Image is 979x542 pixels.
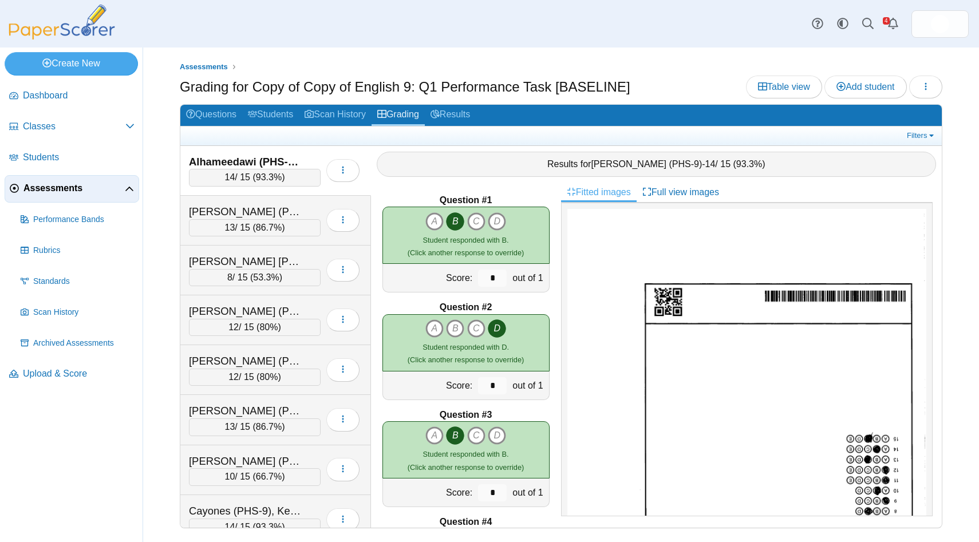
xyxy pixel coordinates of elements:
div: / 15 ( ) [189,369,321,386]
a: Questions [180,105,242,126]
img: PaperScorer [5,5,119,39]
div: [PERSON_NAME] (PHS-9), [PERSON_NAME] [189,304,303,319]
span: Student responded with B. [423,236,509,244]
b: Question #2 [440,301,492,314]
span: Assessments [180,62,228,71]
i: A [425,212,444,231]
div: out of 1 [510,478,548,507]
span: 14 [705,159,716,169]
a: Fitted images [561,183,637,202]
div: / 15 ( ) [189,169,321,186]
span: 14 [225,522,235,532]
span: 93.3% [256,172,282,182]
a: Performance Bands [16,206,139,234]
a: Table view [746,76,822,98]
i: A [425,426,444,445]
span: 13 [225,422,235,432]
div: out of 1 [510,264,548,292]
a: Results [425,105,476,126]
span: Standards [33,276,135,287]
span: Students [23,151,135,164]
span: 14 [225,172,235,182]
a: Upload & Score [5,361,139,388]
div: [PERSON_NAME] (PHS-9), [PERSON_NAME] [189,354,303,369]
div: [PERSON_NAME] (PHS-9), Colby [189,403,303,418]
div: / 15 ( ) [189,319,321,336]
span: 10 [225,472,235,481]
span: 12 [228,372,239,382]
span: [PERSON_NAME] (PHS-9) [591,159,702,169]
a: Filters [904,130,939,141]
a: Scan History [16,299,139,326]
a: Grading [372,105,425,126]
a: Assessments [5,175,139,203]
div: Score: [383,478,476,507]
a: Students [5,144,139,172]
span: Performance Bands [33,214,135,225]
div: Cayones (PHS-9), Kenasia [189,504,303,519]
small: (Click another response to override) [408,236,524,257]
a: ps.pRkW6P81mIohg4ne [911,10,969,38]
span: 12 [228,322,239,332]
img: ps.pRkW6P81mIohg4ne [931,15,949,33]
a: PaperScorer [5,31,119,41]
span: Student responded with B. [423,450,509,458]
div: Results for - / 15 ( ) [377,152,937,177]
a: Rubrics [16,237,139,264]
i: B [446,426,464,445]
h1: Grading for Copy of Copy of English 9: Q1 Performance Task [BASELINE] [180,77,630,97]
span: 86.7% [256,422,282,432]
a: Dashboard [5,82,139,110]
a: Alerts [881,11,906,37]
i: D [488,212,506,231]
span: Add student [836,82,894,92]
i: D [488,426,506,445]
b: Question #4 [440,516,492,528]
span: 93.3% [736,159,762,169]
a: Students [242,105,299,126]
i: A [425,319,444,338]
div: out of 1 [510,371,548,399]
span: Scan History [33,307,135,318]
span: Archived Assessments [33,338,135,349]
small: (Click another response to override) [408,450,524,471]
i: D [488,319,506,338]
span: 53.3% [253,272,279,282]
small: (Click another response to override) [408,343,524,364]
div: / 15 ( ) [189,468,321,485]
b: Question #1 [440,194,492,207]
span: Assessments [23,182,125,195]
a: Standards [16,268,139,295]
div: Alhameedawi (PHS-9), Ameen [189,155,303,169]
a: Create New [5,52,138,75]
a: Scan History [299,105,372,126]
i: C [467,319,485,338]
div: Score: [383,371,476,399]
span: Marybeth Insogna [931,15,949,33]
div: [PERSON_NAME] (PHS-9), [PERSON_NAME] [189,204,303,219]
span: 8 [227,272,232,282]
i: B [446,212,464,231]
span: 80% [259,322,278,332]
div: [PERSON_NAME] [PERSON_NAME] (PHS-9), [PERSON_NAME] [189,254,303,269]
span: Classes [23,120,125,133]
a: Classes [5,113,139,141]
a: Add student [824,76,906,98]
div: / 15 ( ) [189,219,321,236]
a: Full view images [637,183,725,202]
a: Archived Assessments [16,330,139,357]
span: Dashboard [23,89,135,102]
div: / 15 ( ) [189,418,321,436]
span: Upload & Score [23,367,135,380]
span: 66.7% [256,472,282,481]
div: Score: [383,264,476,292]
span: Rubrics [33,245,135,256]
span: 93.3% [256,522,282,532]
i: C [467,212,485,231]
b: Question #3 [440,409,492,421]
a: Assessments [177,60,231,74]
span: 86.7% [256,223,282,232]
span: Student responded with D. [423,343,509,351]
div: / 15 ( ) [189,519,321,536]
span: Table view [758,82,810,92]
